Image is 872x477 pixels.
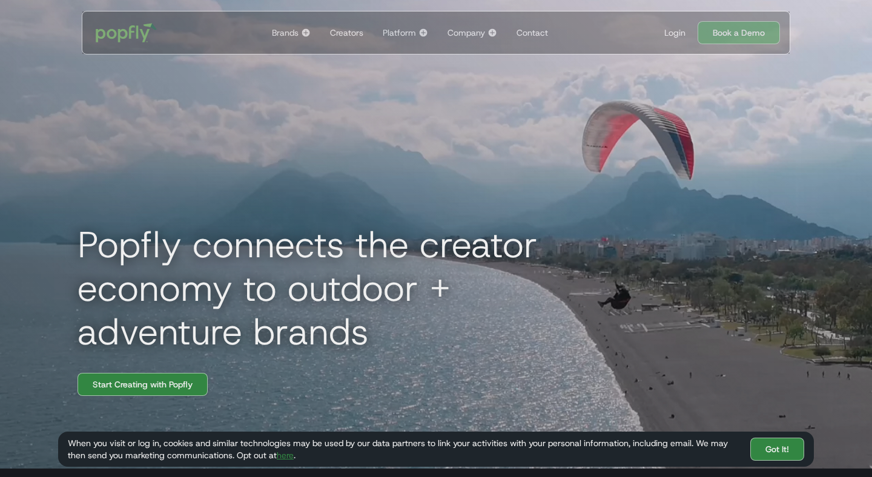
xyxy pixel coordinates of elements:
[750,438,804,461] a: Got It!
[512,12,553,54] a: Contact
[87,15,165,51] a: home
[517,27,548,39] div: Contact
[78,373,208,396] a: Start Creating with Popfly
[272,27,299,39] div: Brands
[68,437,741,461] div: When you visit or log in, cookies and similar technologies may be used by our data partners to li...
[277,450,294,461] a: here
[330,27,363,39] div: Creators
[448,27,485,39] div: Company
[698,21,780,44] a: Book a Demo
[383,27,416,39] div: Platform
[664,27,685,39] div: Login
[68,223,613,354] h1: Popfly connects the creator economy to outdoor + adventure brands
[325,12,368,54] a: Creators
[659,27,690,39] a: Login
